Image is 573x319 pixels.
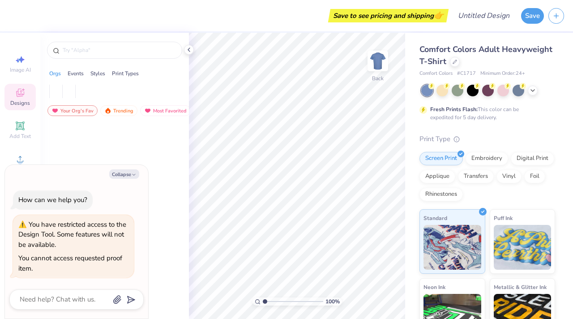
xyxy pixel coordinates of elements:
[458,170,494,183] div: Transfers
[423,213,447,223] span: Standard
[457,70,476,78] span: # C1717
[494,213,513,223] span: Puff Ink
[466,152,508,165] div: Embroidery
[325,297,340,306] span: 100 %
[419,44,552,67] span: Comfort Colors Adult Heavyweight T-Shirt
[18,254,122,273] div: You cannot access requested proof item.
[419,70,453,78] span: Comfort Colors
[524,170,545,183] div: Foil
[49,69,61,78] div: Orgs
[496,170,522,183] div: Vinyl
[18,220,126,249] div: You have restricted access to the Design Tool. Some features will not be available.
[521,8,544,24] button: Save
[423,282,445,292] span: Neon Ink
[104,108,111,114] img: trending.gif
[10,99,30,107] span: Designs
[47,105,98,116] div: Your Org's Fav
[109,169,139,179] button: Collapse
[419,134,555,144] div: Print Type
[112,69,139,78] div: Print Types
[330,9,446,22] div: Save to see pricing and shipping
[419,170,455,183] div: Applique
[100,105,137,116] div: Trending
[9,133,31,140] span: Add Text
[372,74,384,82] div: Back
[369,52,387,70] img: Back
[423,225,481,270] img: Standard
[494,225,552,270] img: Puff Ink
[451,7,517,25] input: Untitled Design
[494,282,547,292] span: Metallic & Glitter Ink
[430,105,540,121] div: This color can be expedited for 5 day delivery.
[430,106,478,113] strong: Fresh Prints Flash:
[419,152,463,165] div: Screen Print
[144,108,151,114] img: most_fav.gif
[480,70,525,78] span: Minimum Order: 24 +
[51,108,59,114] img: most_fav.gif
[140,105,191,116] div: Most Favorited
[419,188,463,201] div: Rhinestones
[511,152,554,165] div: Digital Print
[10,66,31,73] span: Image AI
[68,69,84,78] div: Events
[90,69,105,78] div: Styles
[18,195,87,204] div: How can we help you?
[434,10,444,21] span: 👉
[62,46,176,55] input: Try "Alpha"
